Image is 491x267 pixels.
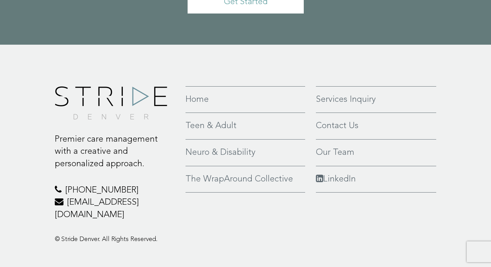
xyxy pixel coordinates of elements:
[55,86,167,119] img: footer-logo.png
[316,94,436,106] a: Services Inquiry
[55,184,175,221] p: [PHONE_NUMBER] [EMAIL_ADDRESS][DOMAIN_NAME]
[186,94,305,106] a: Home
[55,236,157,242] span: © Stride Denver. All Rights Reserved.
[55,133,175,170] p: Premier care management with a creative and personalized approach.
[316,173,436,186] a: LinkedIn
[316,146,436,159] a: Our Team
[186,173,305,186] a: The WrapAround Collective
[186,146,305,159] a: Neuro & Disability
[316,120,436,132] a: Contact Us
[186,120,305,132] a: Teen & Adult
